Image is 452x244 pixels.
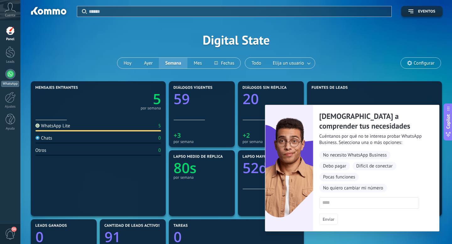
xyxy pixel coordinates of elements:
div: por semana [174,139,230,144]
text: 5 [153,89,161,109]
img: WhatsApp Lite [35,124,40,128]
button: Semana [159,58,187,68]
text: 52d [243,158,267,178]
span: Leads ganados [35,224,67,228]
text: +3 [174,131,181,140]
span: Lapso mayor de réplica [243,155,293,159]
span: No quiero cambiar mi número [319,184,387,192]
button: Fechas [208,58,240,68]
button: Hoy [117,58,138,68]
h2: [DEMOGRAPHIC_DATA] a comprender tus necesidades [319,111,425,131]
div: WhatsApp [1,81,19,87]
button: Mes [187,58,208,68]
span: Fuentes de leads [312,86,348,90]
img: Not-interested-big.png [265,105,313,231]
span: Pocas funciones [319,173,359,181]
div: 5 [158,123,161,129]
div: por semana [174,175,230,180]
text: 20 [243,89,259,109]
span: Eventos [418,9,435,14]
span: Diálogos sin réplica [243,86,287,90]
div: 0 [158,147,161,153]
span: Cuéntanos por qué no te interesa probar WhatsApp Business. Selecciona una o más opciones: [319,133,425,146]
div: Ajustes [1,105,19,109]
button: Elija un usuario [267,58,315,68]
div: Chats [35,135,52,141]
button: Enviar [319,214,338,225]
span: Enviar [323,217,334,221]
button: Ayer [138,58,159,68]
span: Difícil de conectar [352,162,396,170]
span: Configurar [414,61,434,66]
span: Lapso medio de réplica [174,155,223,159]
text: 59 [174,89,190,109]
div: por semana [141,107,161,110]
span: Elija un usuario [272,59,305,67]
a: 5 [98,89,161,109]
div: por semana [243,139,299,144]
text: 80s [174,158,196,178]
img: Chats [35,136,40,140]
div: Panel [1,37,19,41]
div: Ayuda [1,127,19,131]
span: Diálogos vigentes [174,86,213,90]
span: Tareas [174,224,188,228]
button: Todo [245,58,267,68]
span: No necesito WhatsApp Business [319,151,390,159]
div: Leads [1,60,19,64]
div: 0 [158,135,161,141]
span: 54 [11,227,17,232]
span: Mensajes entrantes [35,86,78,90]
div: WhatsApp Lite [35,123,70,129]
span: Copilot [445,114,451,129]
button: Eventos [401,6,443,17]
text: +2 [243,131,250,140]
div: Otros [35,147,46,153]
span: Cantidad de leads activos [105,224,161,228]
span: Cuenta [5,13,15,18]
span: Debo pagar [319,162,350,170]
a: 52d [243,158,299,178]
